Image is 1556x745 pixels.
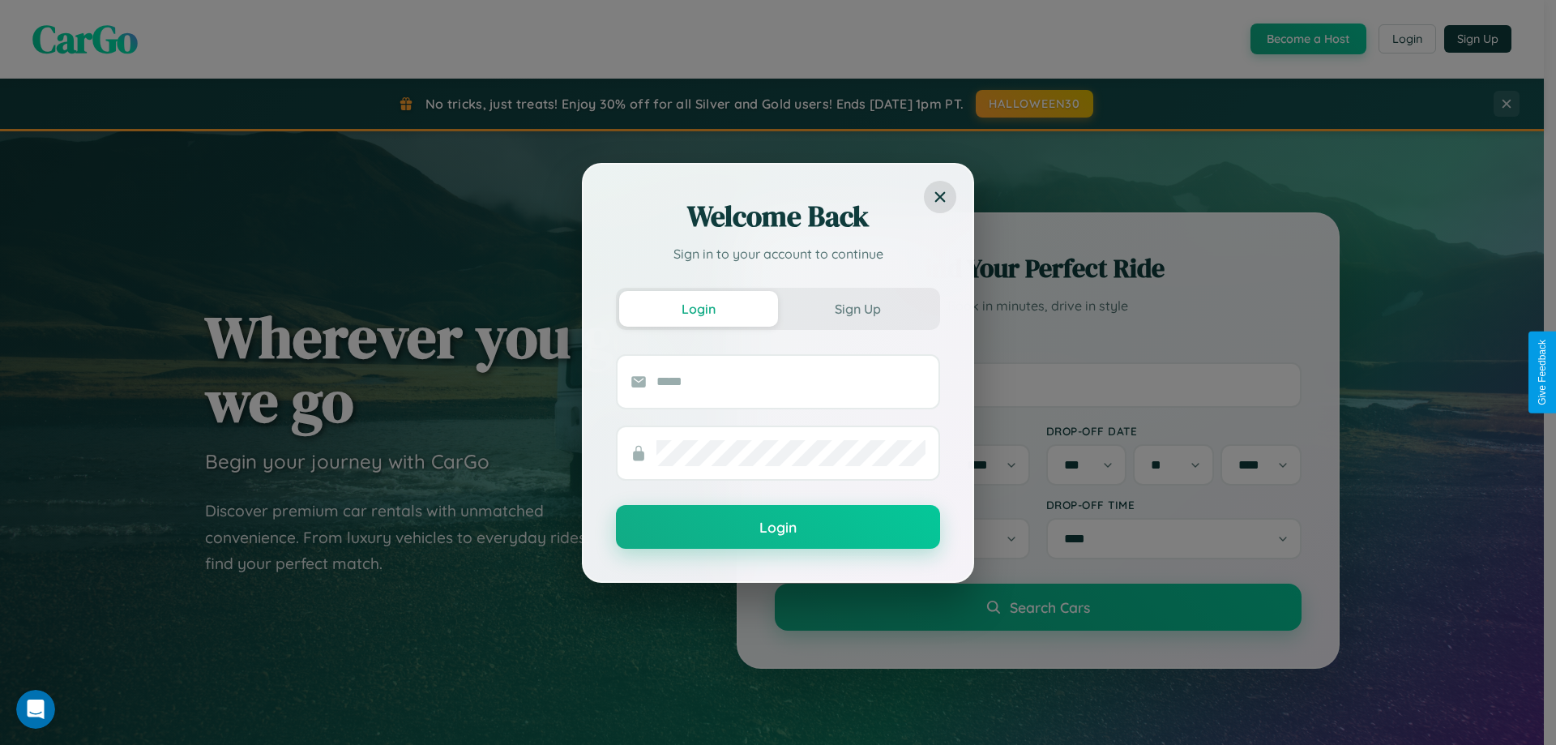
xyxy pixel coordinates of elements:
[616,244,940,263] p: Sign in to your account to continue
[619,291,778,327] button: Login
[1537,340,1548,405] div: Give Feedback
[616,197,940,236] h2: Welcome Back
[616,505,940,549] button: Login
[16,690,55,729] iframe: Intercom live chat
[778,291,937,327] button: Sign Up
